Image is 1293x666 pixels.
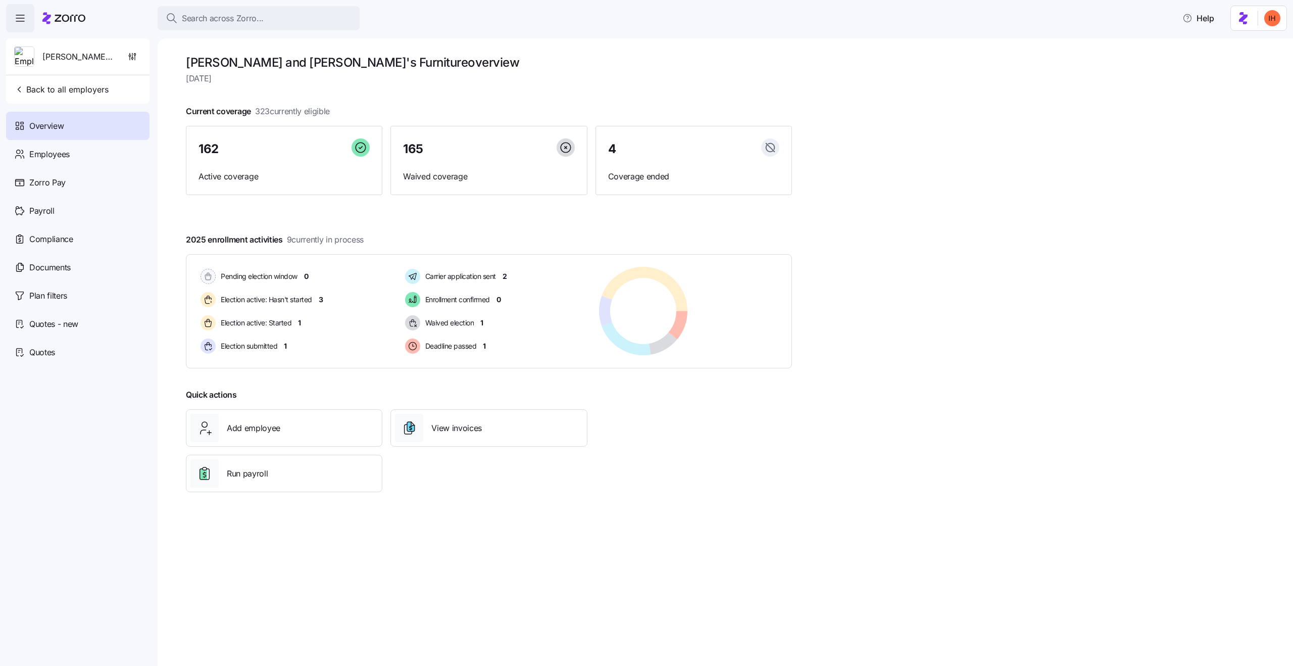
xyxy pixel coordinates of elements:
span: Current coverage [186,105,330,118]
span: Deadline passed [422,341,477,351]
span: Quotes [29,346,55,359]
span: Quick actions [186,389,237,401]
a: Quotes [6,338,150,366]
span: 0 [304,271,309,281]
span: Documents [29,261,71,274]
a: Payroll [6,197,150,225]
img: Employer logo [15,47,34,67]
span: 1 [480,318,483,328]
span: Add employee [227,422,280,435]
span: 162 [198,143,219,155]
span: Search across Zorro... [182,12,264,25]
span: Waived election [422,318,474,328]
a: Zorro Pay [6,168,150,197]
span: 1 [298,318,301,328]
span: Active coverage [198,170,370,183]
button: Search across Zorro... [158,6,360,30]
a: Plan filters [6,281,150,310]
span: 0 [496,295,501,305]
span: Help [1182,12,1214,24]
span: 1 [284,341,287,351]
span: 4 [608,143,616,155]
h1: [PERSON_NAME] and [PERSON_NAME]'s Furniture overview [186,55,792,70]
span: Compliance [29,233,73,246]
span: Run payroll [227,467,268,480]
span: 323 currently eligible [255,105,330,118]
span: Enrollment confirmed [422,295,490,305]
button: Back to all employers [10,79,113,100]
span: [DATE] [186,72,792,85]
span: 165 [403,143,423,155]
span: 9 currently in process [287,233,364,246]
span: Election submitted [218,341,277,351]
span: [PERSON_NAME] and [PERSON_NAME]'s Furniture [42,51,115,63]
a: Compliance [6,225,150,253]
button: Help [1174,8,1222,28]
span: Carrier application sent [422,271,496,281]
span: Election active: Hasn't started [218,295,312,305]
a: Overview [6,112,150,140]
span: 2 [503,271,507,281]
span: 2025 enrollment activities [186,233,364,246]
span: 3 [319,295,323,305]
span: Election active: Started [218,318,291,328]
span: Waived coverage [403,170,574,183]
span: Zorro Pay [29,176,66,189]
span: Plan filters [29,290,67,302]
span: Quotes - new [29,318,78,330]
span: Coverage ended [608,170,779,183]
span: Payroll [29,205,55,217]
span: Employees [29,148,70,161]
a: Documents [6,253,150,281]
span: Overview [29,120,64,132]
span: View invoices [431,422,482,435]
img: f3711480c2c985a33e19d88a07d4c111 [1264,10,1280,26]
span: Pending election window [218,271,297,281]
a: Employees [6,140,150,168]
span: Back to all employers [14,83,109,96]
a: Quotes - new [6,310,150,338]
span: 1 [483,341,486,351]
